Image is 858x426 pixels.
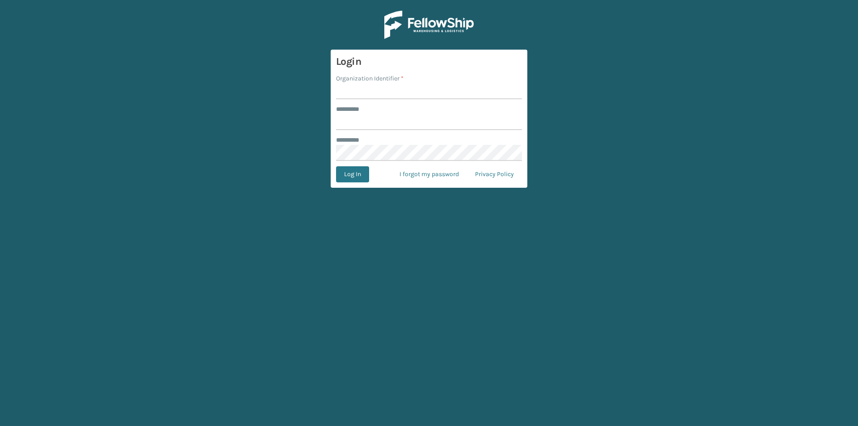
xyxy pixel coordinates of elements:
label: Organization Identifier [336,74,404,83]
button: Log In [336,166,369,182]
h3: Login [336,55,522,68]
img: Logo [384,11,474,39]
a: Privacy Policy [467,166,522,182]
a: I forgot my password [391,166,467,182]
